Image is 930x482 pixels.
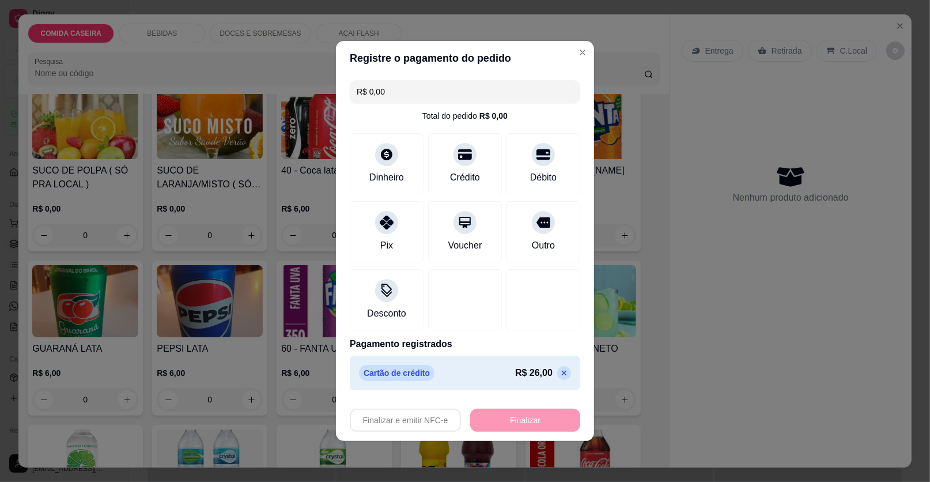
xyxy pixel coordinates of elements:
div: Desconto [367,307,406,321]
header: Registre o pagamento do pedido [336,41,594,76]
p: R$ 26,00 [515,366,553,380]
input: Ex.: hambúrguer de cordeiro [357,80,573,103]
div: Pix [380,239,393,253]
div: Crédito [450,171,480,184]
div: Voucher [448,239,482,253]
div: Outro [532,239,555,253]
div: R$ 0,00 [479,110,508,122]
p: Cartão de crédito [359,365,434,381]
div: Dinheiro [369,171,404,184]
div: Total do pedido [422,110,508,122]
button: Close [573,43,592,62]
p: Pagamento registrados [350,337,580,351]
div: Débito [530,171,557,184]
